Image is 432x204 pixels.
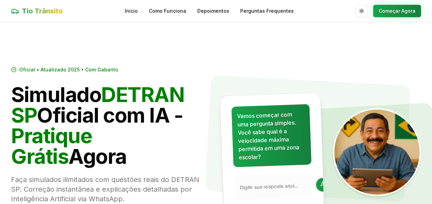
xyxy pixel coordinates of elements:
span: Pratique Grátis [11,123,92,169]
p: Vamos começar com uma pergunta simples. Você sabe qual é a velocidade máxima permitida em uma zon... [237,110,305,162]
input: Digite sua resposta aqui... [240,182,312,191]
span: Tio Trânsito [22,6,63,16]
span: DETRAN SP [11,82,184,127]
span: Oficial • Atualizado 2025 • Com Gabarito [19,66,118,73]
button: Começar Agora [373,5,421,17]
img: Tio Trânsito [333,108,421,196]
a: Perguntas Frequentes [240,8,294,14]
a: Como Funciona [149,8,186,14]
a: Depoimentos [197,8,229,14]
h1: Simulado Oficial com IA - Agora [11,84,211,167]
a: Tio Trânsito [11,6,63,16]
p: Faça simulados ilimitados com questões reais do DETRAN SP. Correção instantânea e explicações det... [11,175,211,204]
a: Início [125,8,138,14]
